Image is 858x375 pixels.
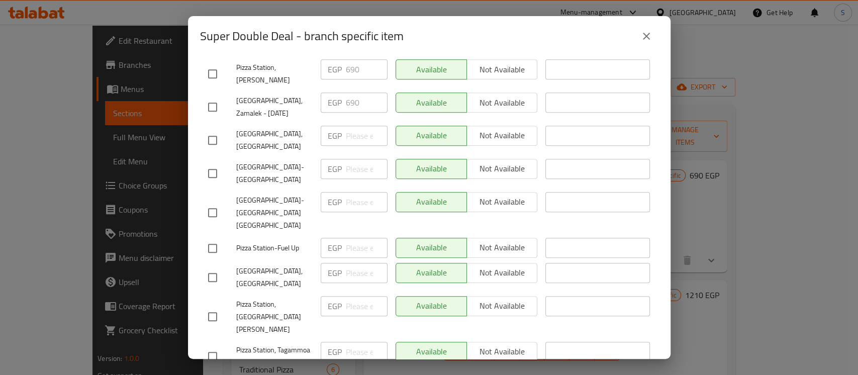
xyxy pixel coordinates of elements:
h2: Super Double Deal - branch specific item [200,28,404,44]
input: Please enter price [346,192,388,212]
p: EGP [328,300,342,312]
span: [GEOGRAPHIC_DATA], [GEOGRAPHIC_DATA] [236,265,313,290]
input: Please enter price [346,342,388,362]
p: EGP [328,63,342,75]
input: Please enter price [346,126,388,146]
p: EGP [328,130,342,142]
p: EGP [328,346,342,358]
input: Please enter price [346,263,388,283]
p: EGP [328,196,342,208]
span: Pizza Station, [PERSON_NAME] [236,61,313,86]
span: [GEOGRAPHIC_DATA], Zamalek - [DATE] [236,95,313,120]
span: [GEOGRAPHIC_DATA]-[GEOGRAPHIC_DATA] [236,161,313,186]
input: Please enter price [346,92,388,113]
span: Pizza Station, Tagammoa 5 - [GEOGRAPHIC_DATA] [236,344,313,369]
p: EGP [328,163,342,175]
span: Pizza Station, [GEOGRAPHIC_DATA][PERSON_NAME] [236,298,313,336]
input: Please enter price [346,238,388,258]
span: Pizza Station-Fuel Up [236,242,313,254]
input: Please enter price [346,159,388,179]
input: Please enter price [346,296,388,316]
span: [GEOGRAPHIC_DATA],[GEOGRAPHIC_DATA] [236,128,313,153]
input: Please enter price [346,59,388,79]
span: [GEOGRAPHIC_DATA]-[GEOGRAPHIC_DATA] [GEOGRAPHIC_DATA] [236,194,313,232]
p: EGP [328,267,342,279]
p: EGP [328,97,342,109]
p: EGP [328,242,342,254]
button: close [634,24,658,48]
